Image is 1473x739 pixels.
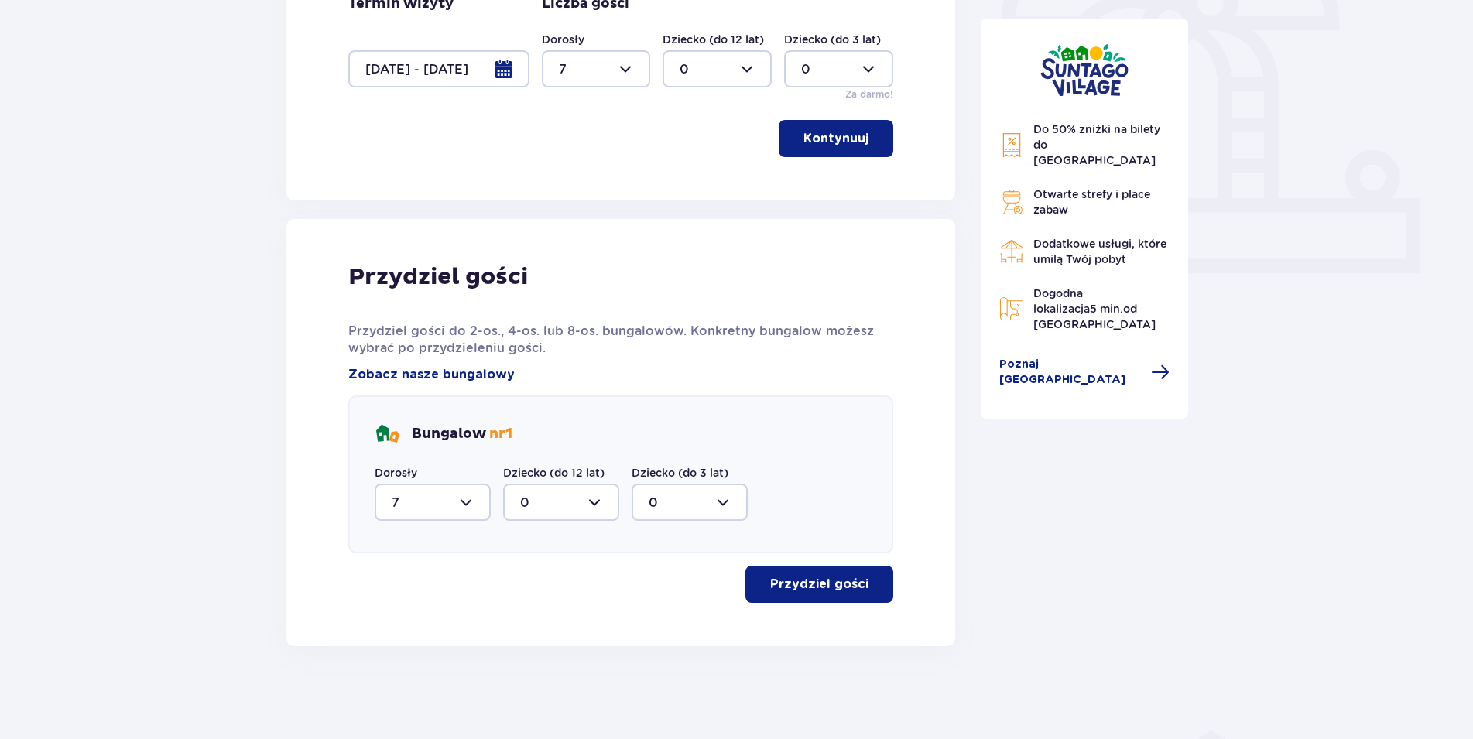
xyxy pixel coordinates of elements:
[803,130,868,147] p: Kontynuuj
[779,120,893,157] button: Kontynuuj
[1033,287,1156,330] span: Dogodna lokalizacja od [GEOGRAPHIC_DATA]
[999,132,1024,158] img: Discount Icon
[542,32,584,47] label: Dorosły
[348,366,515,383] a: Zobacz nasze bungalowy
[375,422,399,446] img: bungalows Icon
[1040,43,1129,97] img: Suntago Village
[489,425,512,443] span: nr 1
[1033,188,1150,216] span: Otwarte strefy i place zabaw
[745,566,893,603] button: Przydziel gości
[503,465,605,481] label: Dziecko (do 12 lat)
[375,465,417,481] label: Dorosły
[632,465,728,481] label: Dziecko (do 3 lat)
[1033,123,1160,166] span: Do 50% zniżki na bilety do [GEOGRAPHIC_DATA]
[412,425,512,443] p: Bungalow
[845,87,893,101] p: Za darmo!
[348,323,894,357] p: Przydziel gości do 2-os., 4-os. lub 8-os. bungalowów. Konkretny bungalow możesz wybrać po przydzi...
[1090,303,1123,315] span: 5 min.
[999,296,1024,321] img: Map Icon
[784,32,881,47] label: Dziecko (do 3 lat)
[1033,238,1166,265] span: Dodatkowe usługi, które umilą Twój pobyt
[999,190,1024,214] img: Grill Icon
[770,576,868,593] p: Przydziel gości
[999,239,1024,264] img: Restaurant Icon
[999,357,1142,388] span: Poznaj [GEOGRAPHIC_DATA]
[999,357,1170,388] a: Poznaj [GEOGRAPHIC_DATA]
[663,32,764,47] label: Dziecko (do 12 lat)
[348,262,528,292] p: Przydziel gości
